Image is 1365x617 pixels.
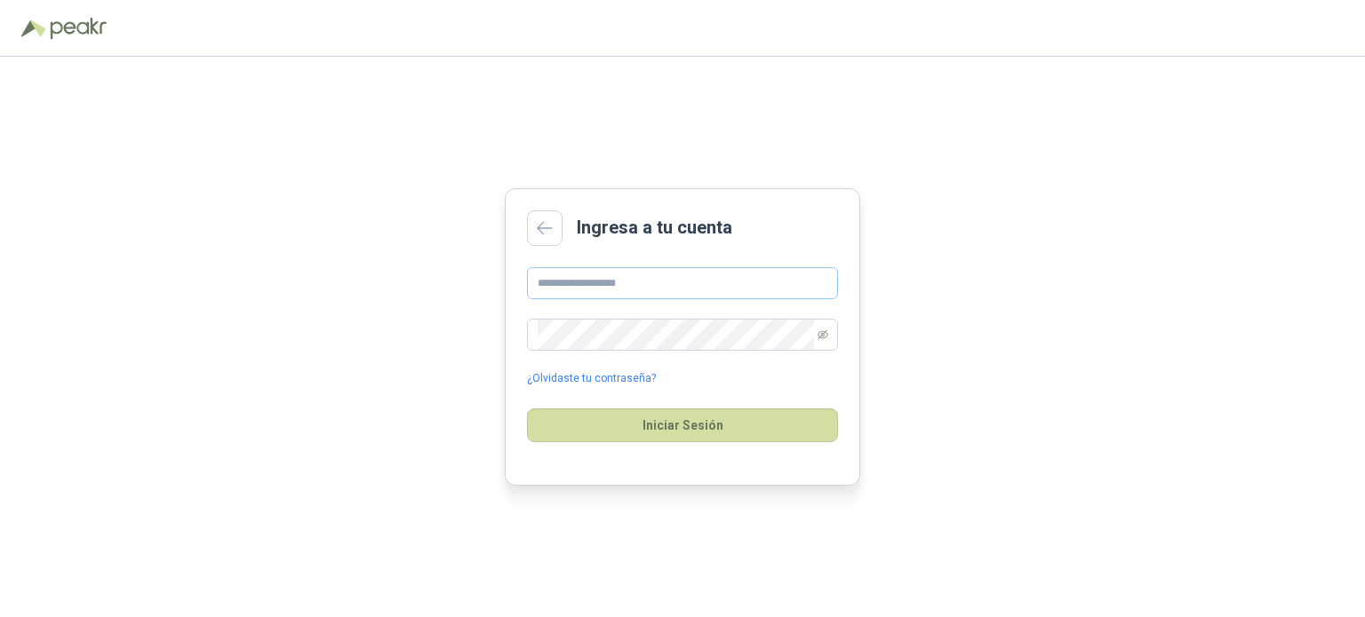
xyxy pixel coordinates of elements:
img: Logo [21,20,46,37]
a: ¿Olvidaste tu contraseña? [527,370,656,387]
img: Peakr [50,18,107,39]
button: Iniciar Sesión [527,408,838,442]
span: eye-invisible [818,329,828,340]
h2: Ingresa a tu cuenta [577,214,732,241]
